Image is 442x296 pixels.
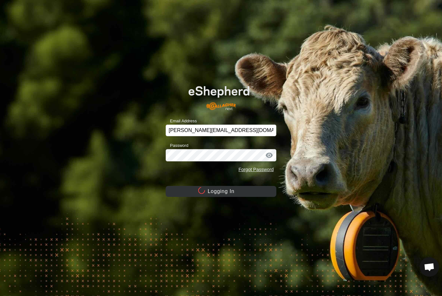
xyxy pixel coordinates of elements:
div: Open chat [420,257,439,277]
button: Logging In [166,186,276,197]
label: Email Address [166,118,197,124]
label: Password [166,142,188,149]
img: E-shepherd Logo [177,77,265,114]
a: Forgot Password [238,167,274,172]
input: Email Address [166,125,276,136]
